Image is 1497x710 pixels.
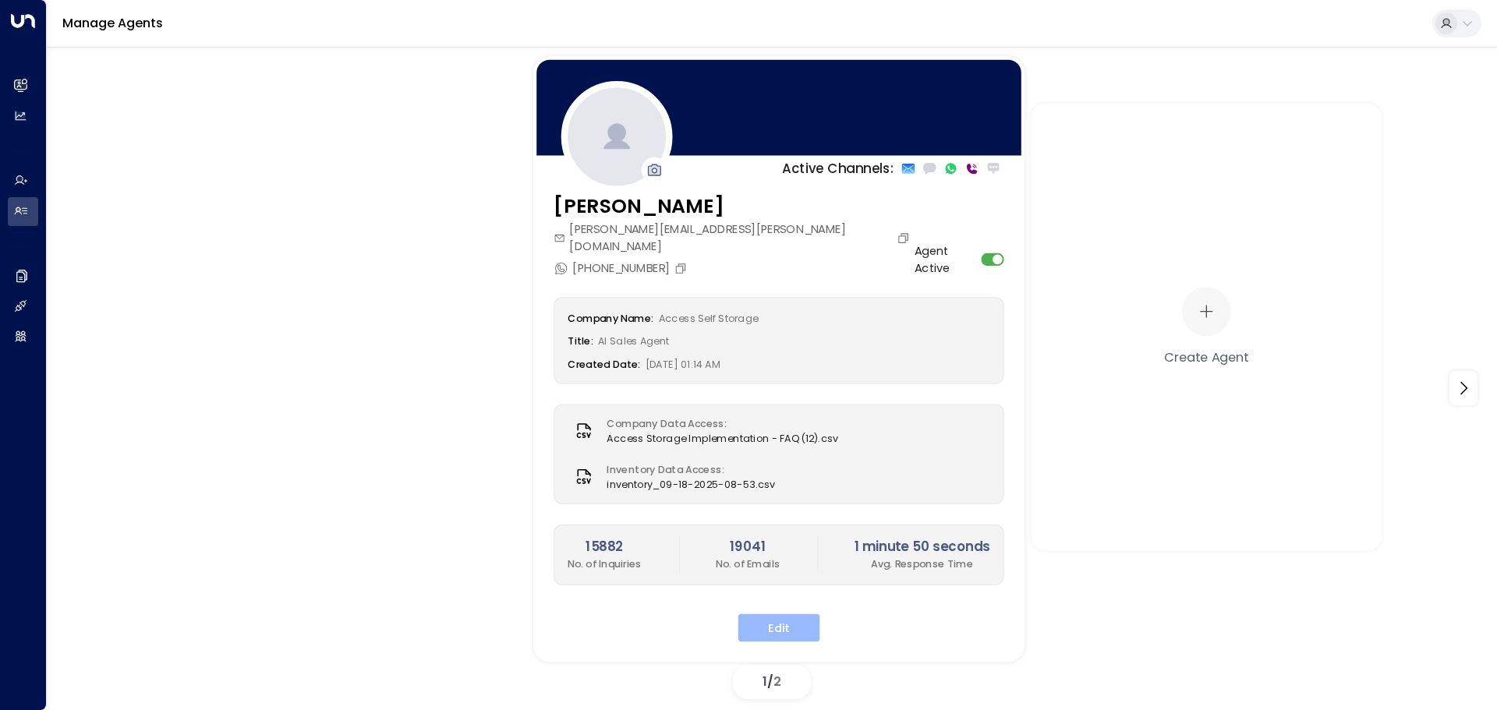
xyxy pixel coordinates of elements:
[782,159,894,178] p: Active Channels:
[716,556,780,571] p: No. of Emails
[568,556,642,571] p: No. of Inquiries
[897,231,915,245] button: Copy
[646,357,720,371] span: [DATE] 01:14 AM
[568,537,642,556] h2: 15882
[659,311,759,325] span: Access Self Storage
[554,221,914,256] div: [PERSON_NAME][EMAIL_ADDRESS][PERSON_NAME][DOMAIN_NAME]
[554,260,691,277] div: [PHONE_NUMBER]
[568,311,653,325] label: Company Name:
[855,537,990,556] h2: 1 minute 50 seconds
[763,673,767,691] span: 1
[607,431,839,446] span: Access Storage Implementation - FAQ (12).csv
[1164,348,1248,366] div: Create Agent
[568,357,640,371] label: Created Date:
[568,334,593,348] label: Title:
[598,334,669,348] span: AI Sales Agent
[62,14,163,32] a: Manage Agents
[915,242,976,277] label: Agent Active
[738,614,820,642] button: Edit
[674,262,692,275] button: Copy
[855,556,990,571] p: Avg. Response Time
[733,665,811,699] div: /
[773,673,781,691] span: 2
[607,417,831,432] label: Company Data Access:
[716,537,780,556] h2: 19041
[607,462,768,477] label: Inventory Data Access:
[607,477,776,492] span: inventory_09-18-2025-08-53.csv
[554,192,914,221] h3: [PERSON_NAME]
